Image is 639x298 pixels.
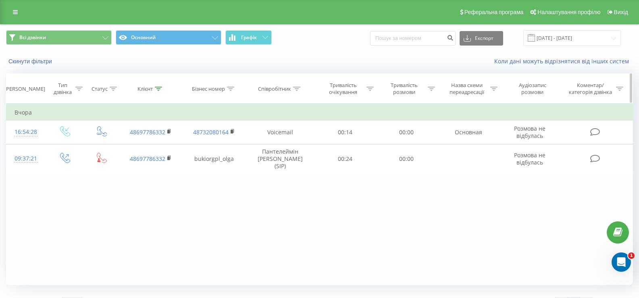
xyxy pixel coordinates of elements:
td: Voicemail [246,121,314,144]
span: Вихід [614,9,628,15]
a: 48697786332 [130,128,165,136]
div: Клієнт [137,85,153,92]
span: Налаштування профілю [537,9,600,15]
button: Всі дзвінки [6,30,112,45]
span: 1 [628,252,635,259]
td: 00:00 [376,144,437,174]
td: bukiorgpl_olga [182,144,246,174]
button: Графік [225,30,272,45]
span: Реферальна програма [464,9,524,15]
td: 00:24 [314,144,376,174]
div: 16:54:28 [15,124,37,140]
td: Основная [437,121,500,144]
div: Тривалість очікування [322,82,364,96]
div: Назва схеми переадресації [445,82,488,96]
div: 09:37:21 [15,151,37,167]
span: Розмова не відбулась [514,125,545,140]
button: Скинути фільтри [6,58,56,65]
div: Аудіозапис розмови [508,82,557,96]
a: 48697786332 [130,155,165,163]
div: Тривалість розмови [383,82,426,96]
span: Всі дзвінки [19,34,46,41]
div: Коментар/категорія дзвінка [567,82,614,96]
a: Коли дані можуть відрізнятися вiд інших систем [494,57,633,65]
td: Вчора [6,104,633,121]
button: Основний [116,30,221,45]
div: [PERSON_NAME] [4,85,45,92]
iframe: Intercom live chat [612,252,631,272]
a: 48732080164 [193,128,229,136]
div: Співробітник [258,85,291,92]
div: Бізнес номер [192,85,225,92]
input: Пошук за номером [370,31,456,46]
td: 00:14 [314,121,376,144]
div: Статус [92,85,108,92]
td: 00:00 [376,121,437,144]
td: Пантелеймін [PERSON_NAME] (SIP) [246,144,314,174]
span: Розмова не відбулась [514,151,545,166]
span: Графік [241,35,257,40]
div: Тип дзвінка [52,82,73,96]
button: Експорт [460,31,503,46]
